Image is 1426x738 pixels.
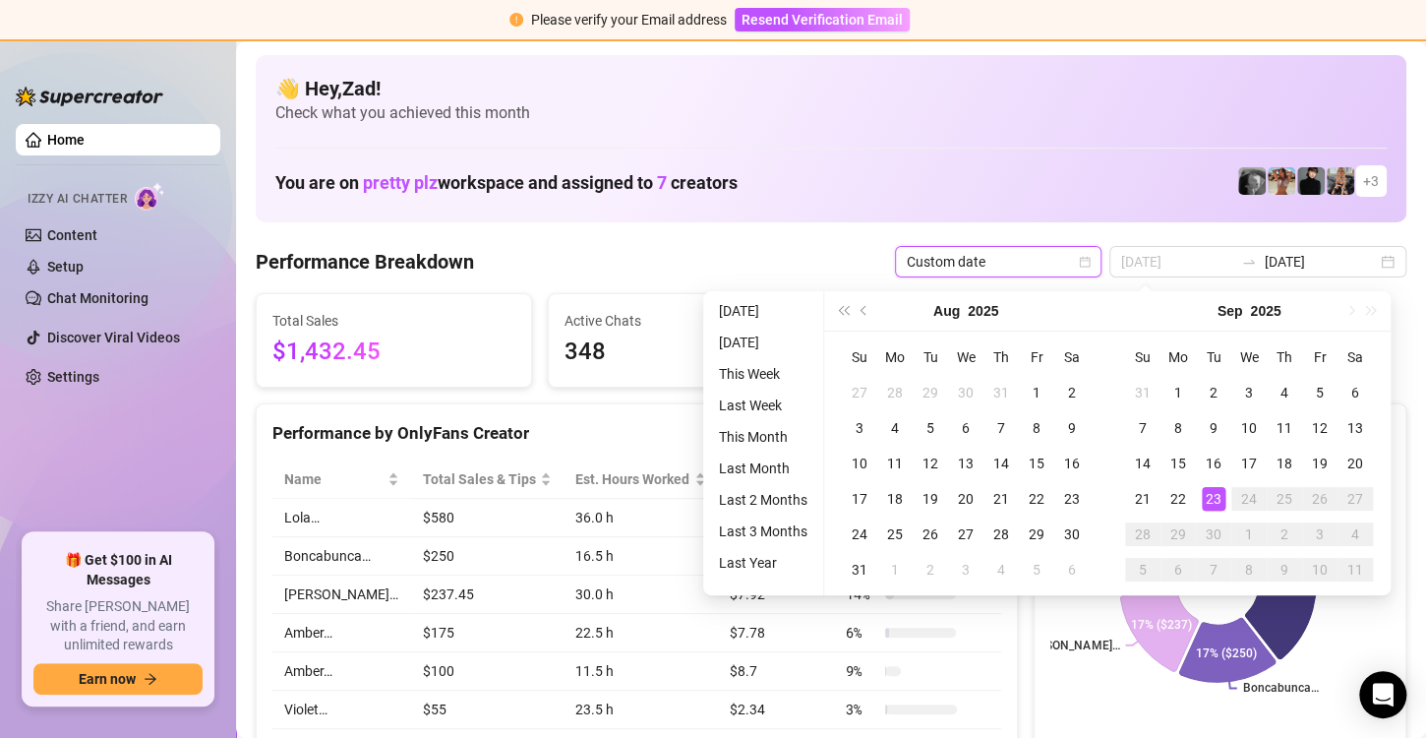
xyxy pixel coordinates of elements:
[1302,410,1337,446] td: 2025-09-12
[275,172,738,194] h1: You are on workspace and assigned to creators
[913,446,948,481] td: 2025-08-12
[47,132,85,148] a: Home
[877,410,913,446] td: 2025-08-04
[983,410,1019,446] td: 2025-08-07
[1160,517,1196,552] td: 2025-09-29
[1363,170,1379,192] span: + 3
[1060,487,1084,511] div: 23
[423,468,537,490] span: Total Sales & Tips
[913,339,948,375] th: Tu
[983,517,1019,552] td: 2025-08-28
[742,12,903,28] span: Resend Verification Email
[1025,558,1048,582] div: 5
[842,375,877,410] td: 2025-07-27
[657,172,667,193] span: 7
[531,9,727,31] div: Please verify your Email address
[718,652,834,691] td: $8.7
[848,558,871,582] div: 31
[272,334,515,371] span: $1,432.45
[1302,552,1337,587] td: 2025-10-10
[1160,481,1196,517] td: 2025-09-22
[1160,446,1196,481] td: 2025-09-15
[1131,381,1155,404] div: 31
[1267,446,1302,481] td: 2025-09-18
[883,452,907,475] div: 11
[1160,339,1196,375] th: Mo
[256,248,474,276] h4: Performance Breakdown
[968,291,998,331] button: Choose a year
[564,652,718,691] td: 11.5 h
[842,339,877,375] th: Su
[564,499,718,537] td: 36.0 h
[1308,416,1332,440] div: 12
[1308,381,1332,404] div: 5
[275,75,1387,102] h4: 👋 Hey, Zad !
[948,446,983,481] td: 2025-08-13
[877,339,913,375] th: Mo
[411,576,564,614] td: $237.45
[1231,375,1267,410] td: 2025-09-03
[1121,251,1233,273] input: Start date
[1054,375,1090,410] td: 2025-08-02
[1054,339,1090,375] th: Sa
[1337,517,1373,552] td: 2025-10-04
[1131,558,1155,582] div: 5
[1019,410,1054,446] td: 2025-08-08
[1025,523,1048,546] div: 29
[883,487,907,511] div: 18
[1025,487,1048,511] div: 22
[564,310,807,332] span: Active Chats
[1343,381,1367,404] div: 6
[1060,523,1084,546] div: 30
[79,671,136,687] span: Earn now
[1237,558,1261,582] div: 8
[913,481,948,517] td: 2025-08-19
[883,558,907,582] div: 1
[1242,682,1318,696] text: Boncabunca…
[948,339,983,375] th: We
[47,227,97,243] a: Content
[564,576,718,614] td: 30.0 h
[919,558,942,582] div: 2
[1054,552,1090,587] td: 2025-09-06
[1231,481,1267,517] td: 2025-09-24
[848,487,871,511] div: 17
[1131,416,1155,440] div: 7
[718,614,834,652] td: $7.78
[711,362,815,386] li: This Week
[919,381,942,404] div: 29
[47,259,84,275] a: Setup
[1166,523,1190,546] div: 29
[913,552,948,587] td: 2025-09-02
[1241,254,1257,270] span: swap-right
[907,247,1090,277] span: Custom date
[1238,167,1266,195] img: Amber
[1160,410,1196,446] td: 2025-09-08
[411,691,564,729] td: $55
[33,597,203,655] span: Share [PERSON_NAME] with a friend, and earn unlimited rewards
[989,558,1013,582] div: 4
[954,452,978,475] div: 13
[948,517,983,552] td: 2025-08-27
[1337,375,1373,410] td: 2025-09-06
[1343,487,1367,511] div: 27
[1267,339,1302,375] th: Th
[1237,487,1261,511] div: 24
[1273,452,1296,475] div: 18
[954,523,978,546] div: 27
[1125,481,1160,517] td: 2025-09-21
[1202,523,1225,546] div: 30
[564,537,718,576] td: 16.5 h
[1019,481,1054,517] td: 2025-08-22
[1196,552,1231,587] td: 2025-10-07
[1019,339,1054,375] th: Fr
[989,452,1013,475] div: 14
[1302,517,1337,552] td: 2025-10-03
[1267,410,1302,446] td: 2025-09-11
[948,410,983,446] td: 2025-08-06
[1166,416,1190,440] div: 8
[1025,416,1048,440] div: 8
[1196,410,1231,446] td: 2025-09-09
[877,375,913,410] td: 2025-07-28
[913,410,948,446] td: 2025-08-05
